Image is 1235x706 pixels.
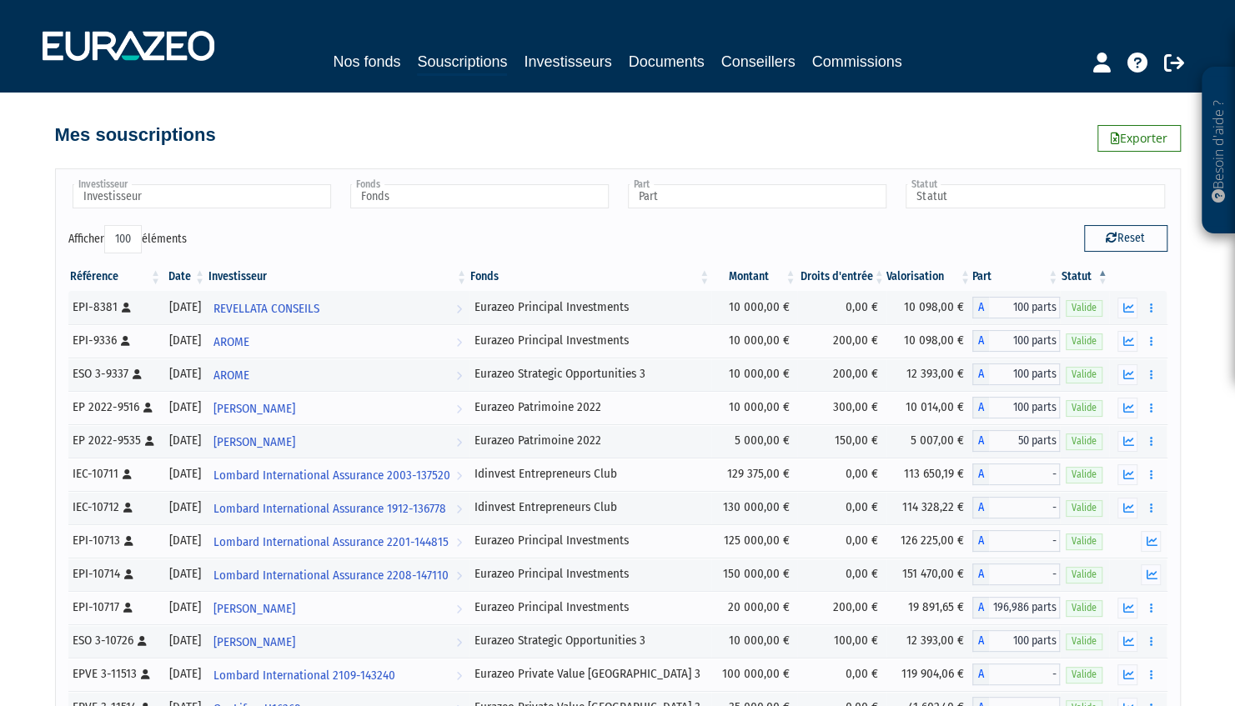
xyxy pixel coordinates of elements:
th: Statut : activer pour trier la colonne par ordre d&eacute;croissant [1060,263,1109,291]
div: A - Eurazeo Principal Investments [972,297,1060,318]
td: 0,00 € [797,658,886,691]
div: Eurazeo Principal Investments [474,565,705,583]
span: Lombard International Assurance 2003-137520 [213,460,450,491]
th: Investisseur: activer pour trier la colonne par ordre croissant [207,263,469,291]
i: Voir l'investisseur [456,393,462,424]
th: Valorisation: activer pour trier la colonne par ordre croissant [886,263,972,291]
i: [Français] Personne physique [121,336,130,346]
td: 10 098,00 € [886,324,972,358]
span: Valide [1066,667,1102,683]
a: [PERSON_NAME] [207,424,469,458]
a: AROME [207,324,469,358]
a: [PERSON_NAME] [207,624,469,658]
div: A - Eurazeo Patrimoine 2022 [972,430,1060,452]
td: 113 650,19 € [886,458,972,491]
i: [Français] Personne physique [123,469,132,479]
div: A - Eurazeo Strategic Opportunities 3 [972,630,1060,652]
span: - [989,530,1060,552]
td: 151 470,00 € [886,558,972,591]
span: 100 parts [989,363,1060,385]
div: EP 2022-9535 [73,432,157,449]
span: Valide [1066,467,1102,483]
div: Eurazeo Principal Investments [474,598,705,616]
span: Lombard International Assurance 1912-136778 [213,493,446,524]
a: Lombard International Assurance 2208-147110 [207,558,469,591]
td: 150,00 € [797,424,886,458]
span: A [972,563,989,585]
div: Eurazeo Patrimoine 2022 [474,432,705,449]
a: Lombard International Assurance 1912-136778 [207,491,469,524]
button: Reset [1084,225,1167,252]
i: Voir l'investisseur [456,427,462,458]
div: [DATE] [168,598,201,616]
a: REVELLATA CONSEILS [207,291,469,324]
i: [Français] Personne physique [124,569,133,579]
td: 5 007,00 € [886,424,972,458]
td: 125 000,00 € [711,524,797,558]
span: - [989,663,1060,685]
div: [DATE] [168,565,201,583]
span: A [972,630,989,652]
a: Exporter [1097,125,1181,152]
th: Montant: activer pour trier la colonne par ordre croissant [711,263,797,291]
a: Commissions [812,50,902,73]
th: Référence : activer pour trier la colonne par ordre croissant [68,263,163,291]
i: [Français] Personne physique [133,369,142,379]
div: [DATE] [168,465,201,483]
div: EPI-10717 [73,598,157,616]
span: Lombard International Assurance 2201-144815 [213,527,449,558]
td: 10 000,00 € [711,291,797,324]
span: [PERSON_NAME] [213,593,295,624]
div: [DATE] [168,365,201,383]
div: EPI-10713 [73,532,157,549]
span: A [972,663,989,685]
span: Valide [1066,500,1102,516]
td: 150 000,00 € [711,558,797,591]
div: A - Eurazeo Private Value Europe 3 [972,663,1060,685]
div: A - Eurazeo Principal Investments [972,563,1060,585]
td: 20 000,00 € [711,591,797,624]
select: Afficheréléments [104,225,142,253]
i: Voir l'investisseur [456,593,462,624]
span: Valide [1066,333,1102,349]
div: Idinvest Entrepreneurs Club [474,465,705,483]
div: Eurazeo Principal Investments [474,298,705,316]
td: 0,00 € [797,524,886,558]
span: 100 parts [989,630,1060,652]
div: A - Eurazeo Patrimoine 2022 [972,397,1060,418]
div: A - Idinvest Entrepreneurs Club [972,497,1060,518]
div: [DATE] [168,665,201,683]
span: 100 parts [989,330,1060,352]
i: [Français] Personne physique [123,603,133,613]
td: 0,00 € [797,491,886,524]
div: [DATE] [168,332,201,349]
div: Idinvest Entrepreneurs Club [474,498,705,516]
a: Lombard International Assurance 2003-137520 [207,458,469,491]
span: AROME [213,327,249,358]
div: EPI-9336 [73,332,157,349]
span: A [972,430,989,452]
div: Eurazeo Principal Investments [474,532,705,549]
span: A [972,597,989,618]
td: 0,00 € [797,458,886,491]
div: A - Idinvest Entrepreneurs Club [972,463,1060,485]
td: 10 000,00 € [711,324,797,358]
div: ESO 3-10726 [73,632,157,649]
td: 119 904,06 € [886,658,972,691]
i: [Français] Personne physique [122,303,131,313]
span: A [972,330,989,352]
a: Documents [629,50,705,73]
span: 100 parts [989,397,1060,418]
i: Voir l'investisseur [456,327,462,358]
a: Investisseurs [524,50,611,73]
p: Besoin d'aide ? [1209,76,1228,226]
span: - [989,563,1060,585]
div: EPVE 3-11513 [73,665,157,683]
div: [DATE] [168,532,201,549]
td: 10 000,00 € [711,624,797,658]
div: Eurazeo Patrimoine 2022 [474,398,705,416]
td: 100 000,00 € [711,658,797,691]
div: IEC-10711 [73,465,157,483]
div: EPI-10714 [73,565,157,583]
td: 12 393,00 € [886,358,972,391]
